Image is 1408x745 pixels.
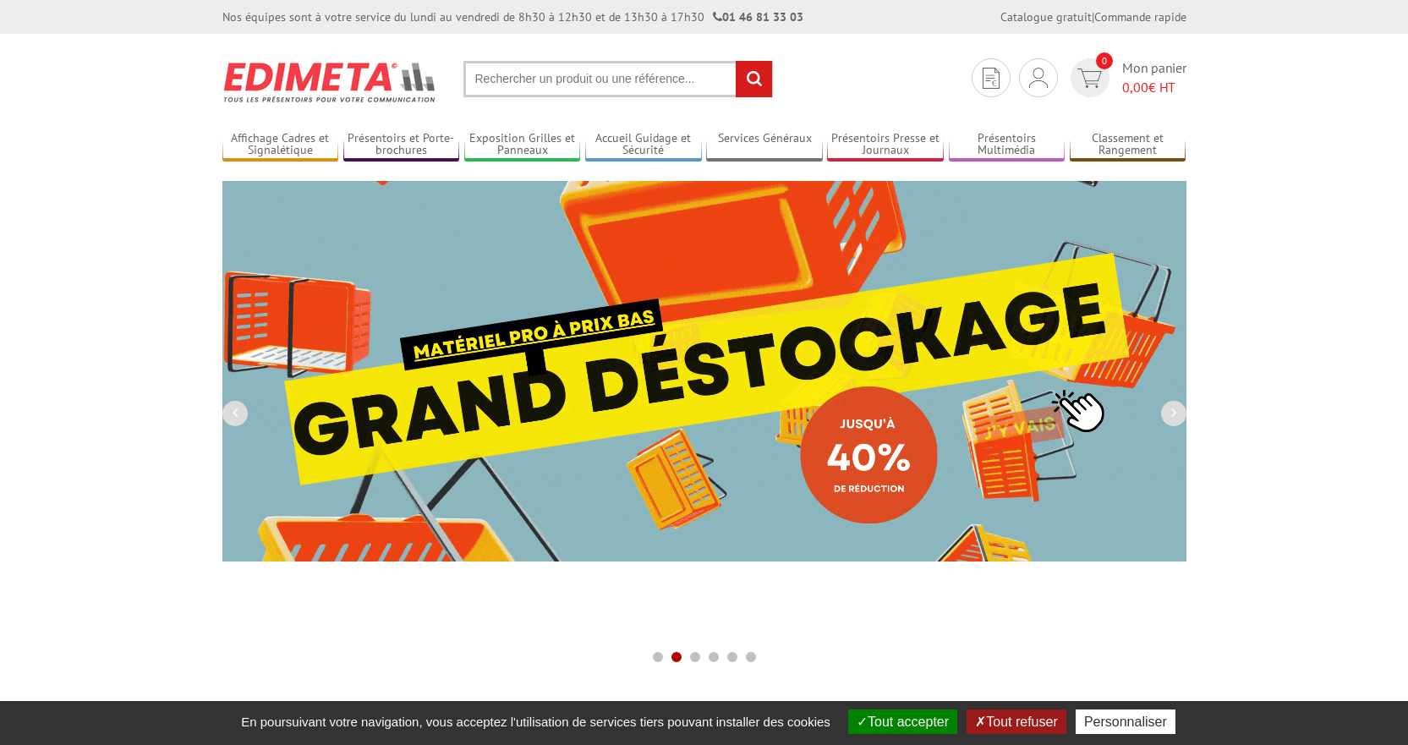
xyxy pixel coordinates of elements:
input: rechercher [736,61,772,97]
a: Services Généraux [706,131,823,159]
span: En poursuivant votre navigation, vous acceptez l'utilisation de services tiers pouvant installer ... [233,715,839,729]
button: Personnaliser (fenêtre modale) [1076,709,1175,734]
a: Catalogue gratuit [1000,9,1092,25]
img: devis rapide [1029,68,1048,88]
img: devis rapide [1077,68,1102,88]
a: Commande rapide [1094,9,1186,25]
span: 0 [1096,52,1113,69]
strong: 01 46 81 33 03 [713,9,803,25]
span: € HT [1122,78,1186,97]
img: Présentoir, panneau, stand - Edimeta - PLV, affichage, mobilier bureau, entreprise [222,51,438,113]
a: Exposition Grilles et Panneaux [464,131,581,159]
a: Présentoirs Multimédia [949,131,1066,159]
a: Classement et Rangement [1070,131,1186,159]
a: Présentoirs Presse et Journaux [827,131,944,159]
span: Mon panier [1122,58,1186,97]
a: Accueil Guidage et Sécurité [585,131,702,159]
div: | [1000,8,1186,25]
span: 0,00 [1122,79,1148,96]
a: devis rapide 0 Mon panier 0,00€ HT [1066,58,1186,97]
button: Tout accepter [848,709,957,734]
a: Présentoirs et Porte-brochures [343,131,460,159]
input: Rechercher un produit ou une référence... [463,61,773,97]
a: Affichage Cadres et Signalétique [222,131,339,159]
button: Tout refuser [967,709,1066,734]
div: Nos équipes sont à votre service du lundi au vendredi de 8h30 à 12h30 et de 13h30 à 17h30 [222,8,803,25]
img: devis rapide [983,68,1000,89]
